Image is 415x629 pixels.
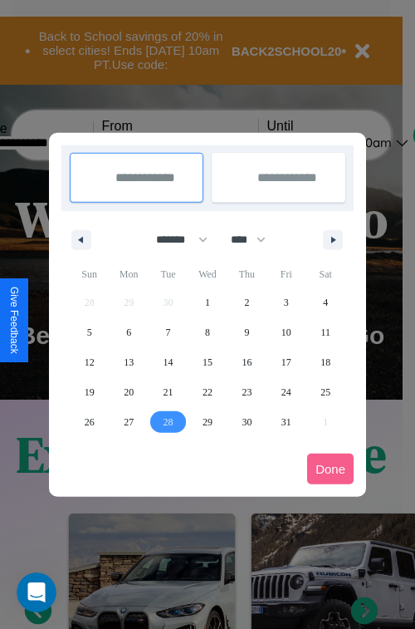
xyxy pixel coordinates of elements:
[109,261,148,287] span: Mon
[306,261,345,287] span: Sat
[70,377,109,407] button: 19
[244,317,249,347] span: 9
[320,317,330,347] span: 11
[109,347,148,377] button: 13
[281,377,291,407] span: 24
[188,347,227,377] button: 15
[85,407,95,437] span: 26
[281,407,291,437] span: 31
[227,317,266,347] button: 9
[70,261,109,287] span: Sun
[266,317,305,347] button: 10
[306,287,345,317] button: 4
[85,347,95,377] span: 12
[307,454,354,484] button: Done
[227,407,266,437] button: 30
[8,287,20,354] div: Give Feedback
[320,377,330,407] span: 25
[284,287,289,317] span: 3
[70,317,109,347] button: 5
[164,347,173,377] span: 14
[124,377,134,407] span: 20
[266,407,305,437] button: 31
[244,287,249,317] span: 2
[164,377,173,407] span: 21
[203,407,212,437] span: 29
[203,377,212,407] span: 22
[242,347,251,377] span: 16
[166,317,171,347] span: 7
[227,377,266,407] button: 23
[124,347,134,377] span: 13
[306,347,345,377] button: 18
[87,317,92,347] span: 5
[124,407,134,437] span: 27
[188,287,227,317] button: 1
[205,287,210,317] span: 1
[242,377,251,407] span: 23
[188,377,227,407] button: 22
[109,407,148,437] button: 27
[149,347,188,377] button: 14
[149,407,188,437] button: 28
[126,317,131,347] span: 6
[266,377,305,407] button: 24
[188,317,227,347] button: 8
[227,261,266,287] span: Thu
[109,317,148,347] button: 6
[266,347,305,377] button: 17
[306,377,345,407] button: 25
[203,347,212,377] span: 15
[70,407,109,437] button: 26
[281,317,291,347] span: 10
[188,407,227,437] button: 29
[306,317,345,347] button: 11
[164,407,173,437] span: 28
[70,347,109,377] button: 12
[188,261,227,287] span: Wed
[242,407,251,437] span: 30
[266,287,305,317] button: 3
[323,287,328,317] span: 4
[149,317,188,347] button: 7
[227,287,266,317] button: 2
[266,261,305,287] span: Fri
[85,377,95,407] span: 19
[149,377,188,407] button: 21
[109,377,148,407] button: 20
[227,347,266,377] button: 16
[149,261,188,287] span: Tue
[205,317,210,347] span: 8
[281,347,291,377] span: 17
[17,572,56,612] iframe: Intercom live chat
[320,347,330,377] span: 18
